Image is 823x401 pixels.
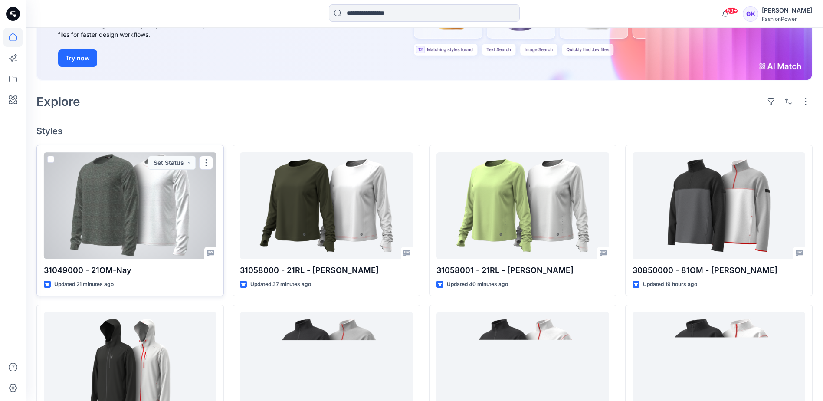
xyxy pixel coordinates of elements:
div: FashionPower [762,16,812,22]
p: 31058001 - 21RL - [PERSON_NAME] [436,264,609,276]
h2: Explore [36,95,80,108]
p: 31049000 - 21OM-Nay [44,264,216,276]
p: 30850000 - 81OM - [PERSON_NAME] [633,264,805,276]
a: 31058001 - 21RL - Ravita [436,152,609,259]
div: Use text or image search to quickly locate relevant, editable .bw files for faster design workflows. [58,21,253,39]
h4: Styles [36,126,813,136]
p: Updated 19 hours ago [643,280,697,289]
p: 31058000 - 21RL - [PERSON_NAME] [240,264,413,276]
div: GK [743,6,758,22]
a: 30850000 - 81OM - Spencer [633,152,805,259]
a: 31058000 - 21RL - Ravita [240,152,413,259]
p: Updated 40 minutes ago [447,280,508,289]
span: 99+ [725,7,738,14]
p: Updated 37 minutes ago [250,280,311,289]
p: Updated 21 minutes ago [54,280,114,289]
button: Try now [58,49,97,67]
a: 31049000 - 21OM-Nay [44,152,216,259]
div: [PERSON_NAME] [762,5,812,16]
